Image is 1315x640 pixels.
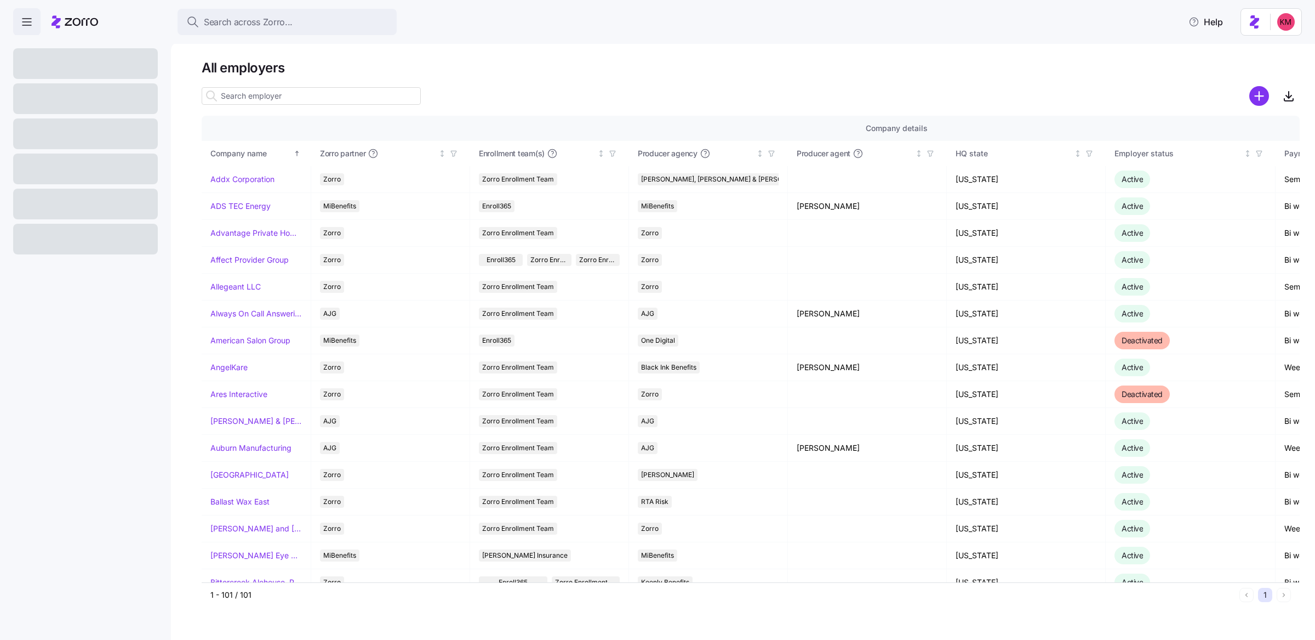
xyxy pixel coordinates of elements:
a: AngelKare [210,362,248,373]
span: AJG [323,442,336,454]
td: [US_STATE] [947,381,1106,408]
span: MiBenefits [323,550,356,562]
th: HQ stateNot sorted [947,141,1106,166]
span: Zorro [323,523,341,535]
button: Previous page [1239,588,1254,602]
span: Zorro [641,281,659,293]
span: [PERSON_NAME] [641,469,694,481]
td: [US_STATE] [947,166,1106,193]
button: 1 [1258,588,1272,602]
span: Enroll365 [499,576,528,588]
td: [US_STATE] [947,193,1106,220]
img: 8fbd33f679504da1795a6676107ffb9e [1277,13,1295,31]
span: Active [1122,443,1143,452]
span: Zorro Enrollment Team [482,469,554,481]
span: Active [1122,470,1143,479]
a: [PERSON_NAME] and [PERSON_NAME]'s Furniture [210,523,302,534]
button: Help [1180,11,1232,33]
span: Enroll365 [487,254,516,266]
th: Zorro partnerNot sorted [311,141,470,166]
span: Zorro [323,254,341,266]
a: ADS TEC Energy [210,201,271,212]
span: Producer agent [797,148,850,159]
td: [US_STATE] [947,569,1106,596]
td: [US_STATE] [947,274,1106,301]
span: Zorro [641,227,659,239]
th: Enrollment team(s)Not sorted [470,141,629,166]
a: American Salon Group [210,335,290,346]
div: Not sorted [1074,150,1082,157]
a: Allegeant LLC [210,281,261,292]
svg: add icon [1249,86,1269,106]
span: Active [1122,174,1143,184]
div: Not sorted [438,150,446,157]
span: Zorro Enrollment Team [482,281,554,293]
span: AJG [641,442,654,454]
div: HQ state [956,148,1072,160]
span: One Digital [641,335,675,347]
button: Next page [1277,588,1291,602]
div: Not sorted [1244,150,1251,157]
span: Active [1122,363,1143,372]
div: Sorted ascending [293,150,301,157]
span: Zorro Enrollment Team [555,576,617,588]
td: [US_STATE] [947,489,1106,516]
span: Zorro Enrollment Team [530,254,568,266]
span: Active [1122,577,1143,587]
span: Zorro [323,388,341,400]
td: [US_STATE] [947,354,1106,381]
span: Zorro [323,361,341,373]
div: Employer status [1114,148,1242,160]
span: MiBenefits [641,200,674,212]
a: Bittercreek Alehouse, Red Feather Lounge, Diablo & Sons Saloon [210,577,302,588]
span: [PERSON_NAME] Insurance [482,550,568,562]
span: Help [1188,15,1223,29]
td: [US_STATE] [947,220,1106,247]
span: Zorro [323,173,341,185]
span: MiBenefits [641,550,674,562]
td: [PERSON_NAME] [788,301,947,327]
span: Search across Zorro... [204,15,293,29]
div: Not sorted [756,150,764,157]
input: Search employer [202,87,421,105]
a: Always On Call Answering Service [210,308,302,319]
a: Auburn Manufacturing [210,443,291,454]
span: Zorro [323,576,341,588]
td: [PERSON_NAME] [788,435,947,462]
span: AJG [641,308,654,320]
span: Enrollment team(s) [479,148,545,159]
span: AJG [323,415,336,427]
span: RTA Risk [641,496,668,508]
td: [US_STATE] [947,301,1106,327]
span: Zorro Enrollment Team [482,308,554,320]
span: Active [1122,497,1143,506]
span: MiBenefits [323,335,356,347]
th: Producer agencyNot sorted [629,141,788,166]
a: Advantage Private Home Care [210,228,302,239]
a: Addx Corporation [210,174,275,185]
a: [PERSON_NAME] Eye Associates [210,550,302,561]
a: [GEOGRAPHIC_DATA] [210,469,289,480]
span: MiBenefits [323,200,356,212]
span: Zorro Enrollment Team [482,361,554,373]
span: Zorro Enrollment Team [482,227,554,239]
span: Active [1122,282,1143,291]
span: Zorro [641,523,659,535]
a: Ballast Wax East [210,496,270,507]
span: Zorro Enrollment Team [482,442,554,454]
span: Active [1122,201,1143,211]
span: AJG [323,308,336,320]
span: Zorro Enrollment Team [482,388,554,400]
td: [US_STATE] [947,516,1106,542]
span: Zorro [641,388,659,400]
span: Active [1122,228,1143,237]
button: Search across Zorro... [178,9,397,35]
span: Zorro partner [320,148,365,159]
span: Producer agency [638,148,697,159]
span: [PERSON_NAME], [PERSON_NAME] & [PERSON_NAME] [641,173,811,185]
th: Company nameSorted ascending [202,141,311,166]
span: Active [1122,524,1143,533]
span: Active [1122,309,1143,318]
span: Zorro Enrollment Team [482,523,554,535]
span: AJG [641,415,654,427]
